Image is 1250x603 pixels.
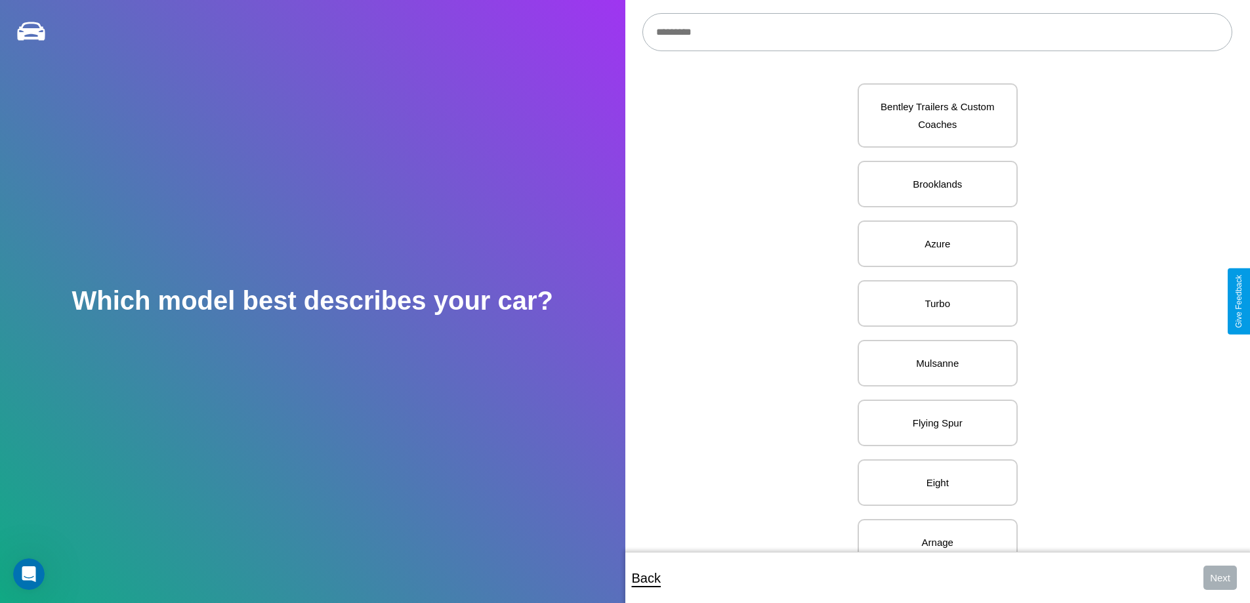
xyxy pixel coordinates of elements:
[1203,566,1237,590] button: Next
[872,533,1003,551] p: Arnage
[872,414,1003,432] p: Flying Spur
[872,354,1003,372] p: Mulsanne
[872,295,1003,312] p: Turbo
[72,286,553,316] h2: Which model best describes your car?
[872,474,1003,491] p: Eight
[872,175,1003,193] p: Brooklands
[13,558,45,590] iframe: Intercom live chat
[632,566,661,590] p: Back
[1234,275,1243,328] div: Give Feedback
[872,98,1003,133] p: Bentley Trailers & Custom Coaches
[872,235,1003,253] p: Azure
